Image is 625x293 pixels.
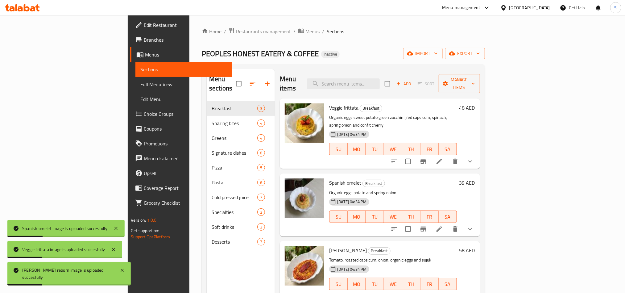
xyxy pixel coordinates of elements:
[350,145,363,154] span: MO
[140,66,227,73] span: Sections
[212,238,257,245] span: Desserts
[402,211,420,223] button: TH
[387,154,402,169] button: sort-choices
[329,178,361,187] span: Spanish omelet
[212,105,257,112] span: Breakfast
[147,216,157,224] span: 1.0.0
[368,247,391,255] div: Breakfast
[135,62,232,77] a: Sections
[332,212,345,221] span: SU
[130,18,232,32] a: Edit Restaurant
[329,114,457,129] p: Organic eggs sweet potato green zucchini ,red capsicum, spinach, spring onion and confit cherry
[394,79,414,89] span: Add item
[329,143,348,155] button: SU
[135,77,232,92] a: Full Menu View
[402,278,420,290] button: TH
[402,223,415,236] span: Select to update
[332,145,345,154] span: SU
[130,166,232,181] a: Upsell
[144,36,227,44] span: Branches
[387,145,400,154] span: WE
[405,280,418,289] span: TH
[144,170,227,177] span: Upsell
[350,212,363,221] span: MO
[285,178,324,218] img: Spanish omelet
[368,212,382,221] span: TU
[402,143,420,155] button: TH
[420,211,439,223] button: FR
[307,78,380,89] input: search
[285,246,324,286] img: Menemen reborn
[329,278,348,290] button: SU
[436,225,443,233] a: Edit menu item
[509,4,550,11] div: [GEOGRAPHIC_DATA]
[144,155,227,162] span: Menu disclaimer
[439,143,457,155] button: SA
[280,74,299,93] h2: Menu items
[305,28,320,35] span: Menus
[394,79,414,89] button: Add
[131,216,146,224] span: Version:
[258,165,265,171] span: 5
[403,48,443,59] button: import
[245,76,260,91] span: Sort sections
[130,47,232,62] a: Menus
[368,280,382,289] span: TU
[207,175,275,190] div: Pasta6
[459,178,475,187] h6: 39 AED
[22,267,114,281] div: [PERSON_NAME] reborn image is uploaded succesfully
[207,160,275,175] div: Pizza5
[327,28,344,35] span: Sections
[459,246,475,255] h6: 58 AED
[335,199,369,205] span: [DATE] 04:34 PM
[212,149,257,157] div: Signature dishes
[131,227,159,235] span: Get support on:
[130,195,232,210] a: Grocery Checklist
[293,28,296,35] li: /
[466,225,474,233] svg: Show Choices
[212,194,257,201] span: Cold pressed juice
[202,27,485,36] nav: breadcrumb
[423,212,436,221] span: FR
[258,224,265,230] span: 3
[387,280,400,289] span: WE
[22,246,105,253] div: Veggie frittata image is uploaded succesfully
[387,222,402,236] button: sort-choices
[414,79,439,89] span: Select section first
[130,136,232,151] a: Promotions
[360,105,382,112] div: Breakfast
[395,80,412,87] span: Add
[329,256,457,264] p: Tomato, roasted capsicum, onion, organic eggs and sujuk
[144,125,227,132] span: Coupons
[212,223,257,231] span: Soft drinks
[207,220,275,234] div: Soft drinks3
[212,164,257,171] span: Pizza
[366,211,384,223] button: TU
[463,222,478,236] button: show more
[420,143,439,155] button: FR
[363,180,385,187] span: Breakfast
[207,190,275,205] div: Cold pressed juice7
[257,238,265,245] div: items
[450,50,480,57] span: export
[348,211,366,223] button: MO
[335,132,369,137] span: [DATE] 04:34 PM
[130,121,232,136] a: Coupons
[257,134,265,142] div: items
[258,239,265,245] span: 7
[212,134,257,142] span: Greens
[615,4,617,11] span: S
[420,278,439,290] button: FR
[144,110,227,118] span: Choice Groups
[366,278,384,290] button: TU
[207,234,275,249] div: Desserts7
[131,233,170,241] a: Support.OpsPlatform
[135,92,232,107] a: Edit Menu
[439,211,457,223] button: SA
[448,154,463,169] button: delete
[408,50,438,57] span: import
[257,179,265,186] div: items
